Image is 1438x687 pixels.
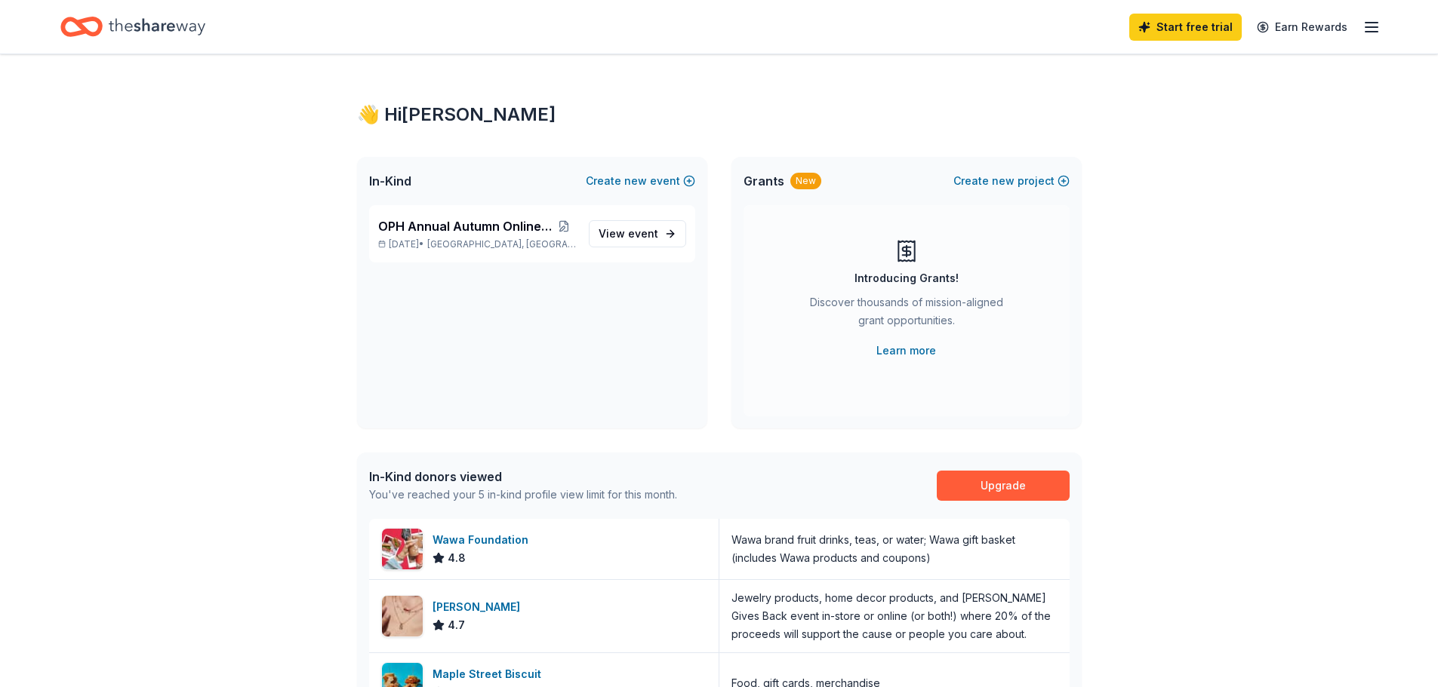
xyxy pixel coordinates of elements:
[1248,14,1356,41] a: Earn Rewards
[378,217,552,235] span: OPH Annual Autumn Online Auction
[628,227,658,240] span: event
[731,531,1058,567] div: Wawa brand fruit drinks, teas, or water; Wawa gift basket (includes Wawa products and coupons)
[804,293,1009,336] div: Discover thousands of mission-aligned grant opportunities.
[433,531,534,549] div: Wawa Foundation
[937,471,1070,501] a: Upgrade
[731,589,1058,643] div: Jewelry products, home decor products, and [PERSON_NAME] Gives Back event in-store or online (or ...
[876,342,936,360] a: Learn more
[60,9,205,44] a: Home
[378,238,577,250] p: [DATE] •
[427,238,576,250] span: [GEOGRAPHIC_DATA], [GEOGRAPHIC_DATA]
[382,596,423,636] img: Image for Kendra Scott
[448,549,466,567] span: 4.8
[624,172,647,190] span: new
[953,172,1070,190] button: Createnewproject
[448,616,465,634] span: 4.7
[433,665,547,683] div: Maple Street Biscuit
[357,103,1082,127] div: 👋 Hi [PERSON_NAME]
[369,172,411,190] span: In-Kind
[599,225,658,243] span: View
[433,598,526,616] div: [PERSON_NAME]
[369,468,677,486] div: In-Kind donors viewed
[382,529,423,569] img: Image for Wawa Foundation
[790,173,821,189] div: New
[744,172,784,190] span: Grants
[369,486,677,504] div: You've reached your 5 in-kind profile view limit for this month.
[992,172,1015,190] span: new
[854,269,959,287] div: Introducing Grants!
[589,220,686,247] a: View event
[1129,14,1242,41] a: Start free trial
[586,172,695,190] button: Createnewevent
